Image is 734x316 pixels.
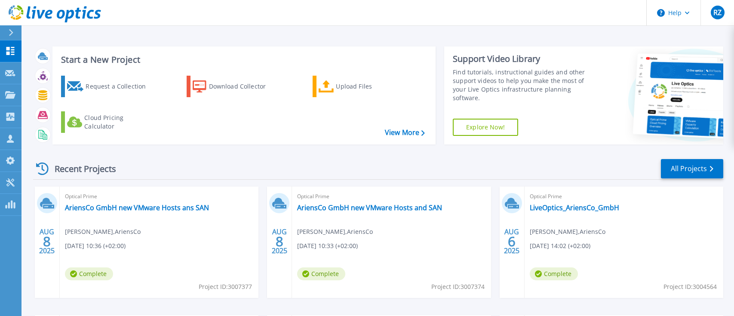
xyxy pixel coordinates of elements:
[431,282,485,291] span: Project ID: 3007374
[61,111,157,133] a: Cloud Pricing Calculator
[336,78,405,95] div: Upload Files
[199,282,252,291] span: Project ID: 3007377
[271,226,288,257] div: AUG 2025
[530,192,718,201] span: Optical Prime
[453,119,518,136] a: Explore Now!
[530,203,619,212] a: LiveOptics_AriensCo_GmbH
[61,76,157,97] a: Request a Collection
[39,226,55,257] div: AUG 2025
[187,76,283,97] a: Download Collector
[453,68,594,102] div: Find tutorials, instructional guides and other support videos to help you make the most of your L...
[530,241,590,251] span: [DATE] 14:02 (+02:00)
[61,55,424,64] h3: Start a New Project
[661,159,723,178] a: All Projects
[65,241,126,251] span: [DATE] 10:36 (+02:00)
[508,238,516,245] span: 6
[297,267,345,280] span: Complete
[297,241,358,251] span: [DATE] 10:33 (+02:00)
[504,226,520,257] div: AUG 2025
[65,192,253,201] span: Optical Prime
[313,76,408,97] a: Upload Files
[65,227,141,236] span: [PERSON_NAME] , AriensCo
[209,78,278,95] div: Download Collector
[65,267,113,280] span: Complete
[530,227,605,236] span: [PERSON_NAME] , AriensCo
[33,158,128,179] div: Recent Projects
[65,203,209,212] a: AriensCo GmbH new VMware Hosts ans SAN
[84,114,153,131] div: Cloud Pricing Calculator
[453,53,594,64] div: Support Video Library
[86,78,154,95] div: Request a Collection
[297,203,442,212] a: AriensCo GmbH new VMware Hosts and SAN
[276,238,283,245] span: 8
[385,129,425,137] a: View More
[43,238,51,245] span: 8
[713,9,722,16] span: RZ
[297,227,373,236] span: [PERSON_NAME] , AriensCo
[297,192,485,201] span: Optical Prime
[663,282,717,291] span: Project ID: 3004564
[530,267,578,280] span: Complete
